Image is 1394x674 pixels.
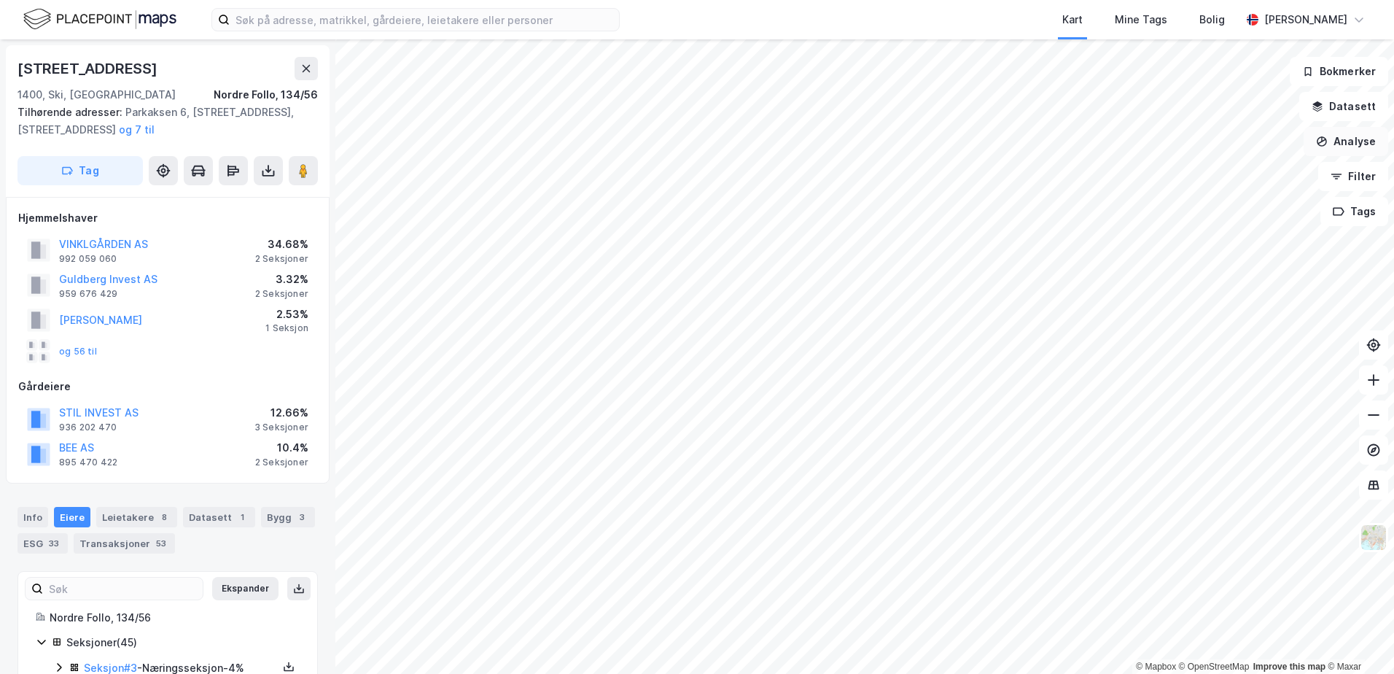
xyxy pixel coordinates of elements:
[255,253,308,265] div: 2 Seksjoner
[74,533,175,554] div: Transaksjoner
[54,507,90,527] div: Eiere
[1318,162,1388,191] button: Filter
[254,404,308,422] div: 12.66%
[59,253,117,265] div: 992 059 060
[255,271,308,288] div: 3.32%
[265,306,308,323] div: 2.53%
[261,507,315,527] div: Bygg
[1299,92,1388,121] button: Datasett
[96,507,177,527] div: Leietakere
[84,662,137,674] a: Seksjon#3
[18,209,317,227] div: Hjemmelshaver
[17,156,143,185] button: Tag
[1290,57,1388,86] button: Bokmerker
[255,288,308,300] div: 2 Seksjoner
[17,106,125,118] span: Tilhørende adresser:
[17,86,176,104] div: 1400, Ski, [GEOGRAPHIC_DATA]
[23,7,176,32] img: logo.f888ab2527a4732fd821a326f86c7f29.svg
[18,378,317,395] div: Gårdeiere
[157,510,171,524] div: 8
[295,510,309,524] div: 3
[235,510,249,524] div: 1
[255,439,308,457] div: 10.4%
[153,536,169,551] div: 53
[66,634,300,651] div: Seksjoner ( 45 )
[255,236,308,253] div: 34.68%
[1199,11,1225,28] div: Bolig
[255,457,308,468] div: 2 Seksjoner
[214,86,318,104] div: Nordre Follo, 134/56
[50,609,300,627] div: Nordre Follo, 134/56
[17,507,48,527] div: Info
[1360,524,1387,551] img: Z
[17,104,306,139] div: Parkaksen 6, [STREET_ADDRESS], [STREET_ADDRESS]
[183,507,255,527] div: Datasett
[59,457,117,468] div: 895 470 422
[1136,662,1176,672] a: Mapbox
[17,57,160,80] div: [STREET_ADDRESS]
[1320,197,1388,226] button: Tags
[59,422,117,433] div: 936 202 470
[1253,662,1325,672] a: Improve this map
[46,536,62,551] div: 33
[1264,11,1347,28] div: [PERSON_NAME]
[1179,662,1250,672] a: OpenStreetMap
[1321,604,1394,674] iframe: Chat Widget
[1304,127,1388,156] button: Analyse
[1062,11,1083,28] div: Kart
[212,577,279,600] button: Ekspander
[17,533,68,554] div: ESG
[254,422,308,433] div: 3 Seksjoner
[43,578,203,600] input: Søk
[230,9,619,31] input: Søk på adresse, matrikkel, gårdeiere, leietakere eller personer
[59,288,117,300] div: 959 676 429
[1115,11,1167,28] div: Mine Tags
[265,322,308,334] div: 1 Seksjon
[1321,604,1394,674] div: Kontrollprogram for chat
